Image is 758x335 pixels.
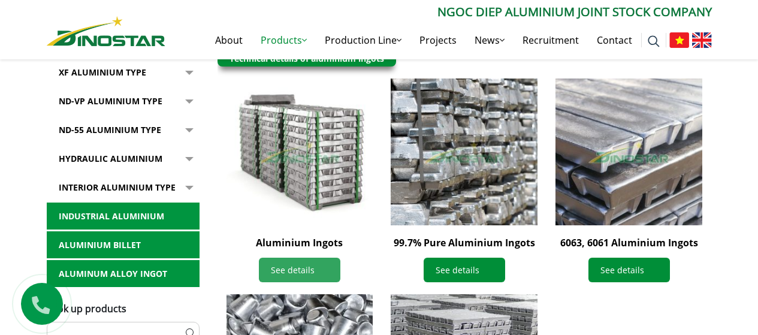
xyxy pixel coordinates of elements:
a: 6063, 6061 Aluminium Ingots [560,236,698,249]
img: 99.7% Pure Aluminium Ingots [391,79,537,225]
a: See details [588,258,670,282]
img: Aluminium Ingots [227,79,373,225]
a: Aluminium Ingots [256,236,343,249]
a: See details [259,258,340,282]
a: ND-55 Aluminium type [47,116,200,144]
img: Nhôm Dinostar [47,16,165,46]
img: search [648,35,660,47]
img: Tiếng Việt [669,32,689,48]
p: Ngoc Diep Aluminium Joint Stock Company [165,3,712,21]
a: ND-VP Aluminium type [47,87,200,115]
a: 99.7% Pure Aluminium Ingots [394,236,535,249]
a: Aluminium billet [47,231,200,259]
a: XF Aluminium type [47,59,200,86]
a: News [466,21,514,59]
span: Look up products [47,302,126,315]
a: Projects [410,21,466,59]
a: Production Line [316,21,410,59]
a: About [206,21,252,59]
a: Hydraulic Aluminium [47,145,200,173]
a: See details [424,258,505,282]
a: Recruitment [514,21,588,59]
a: Aluminum alloy ingot [47,260,200,288]
img: 6063, 6061 Aluminium Ingots [555,79,702,225]
a: Products [252,21,316,59]
a: Contact [588,21,641,59]
a: Interior Aluminium Type [47,174,200,201]
img: English [692,32,712,48]
a: Industrial aluminium [47,203,200,230]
